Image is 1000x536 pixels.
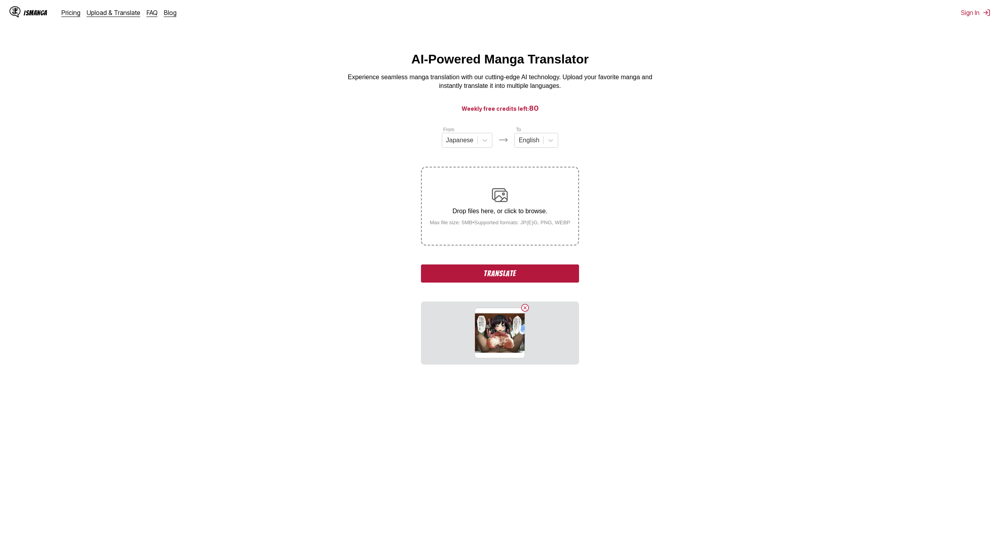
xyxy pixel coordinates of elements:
[9,6,20,17] img: IsManga Logo
[9,6,61,19] a: IsManga LogoIsManga
[961,9,991,17] button: Sign In
[164,9,177,17] a: Blog
[423,220,577,225] small: Max file size: 5MB • Supported formats: JP(E)G, PNG, WEBP
[421,264,579,283] button: Translate
[443,127,454,132] label: From
[343,73,658,91] p: Experience seamless manga translation with our cutting-edge AI technology. Upload your favorite m...
[516,127,521,132] label: To
[87,9,140,17] a: Upload & Translate
[520,303,530,313] button: Delete image
[19,103,981,113] h3: Weekly free credits left:
[983,9,991,17] img: Sign out
[24,9,47,17] div: IsManga
[147,9,158,17] a: FAQ
[412,52,589,67] h1: AI-Powered Manga Translator
[61,9,80,17] a: Pricing
[423,208,577,215] p: Drop files here, or click to browse.
[529,104,539,112] span: 80
[499,135,508,145] img: Languages icon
